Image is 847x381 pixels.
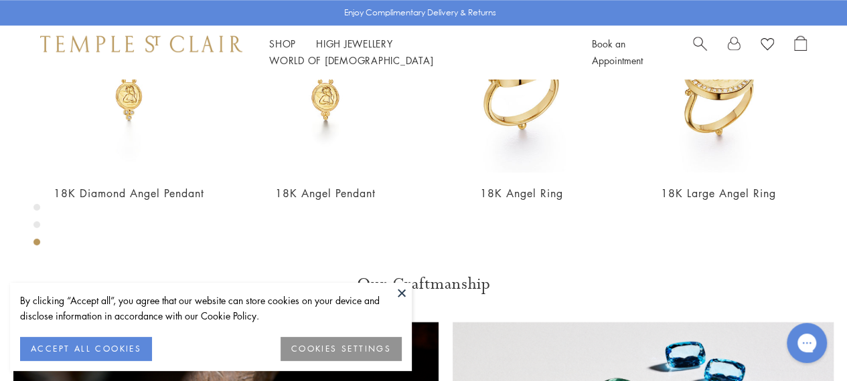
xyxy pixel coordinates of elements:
[40,35,242,51] img: Temple St. Clair
[480,186,563,201] a: 18K Angel Ring
[316,37,393,50] a: High JewelleryHigh Jewellery
[633,3,803,172] img: AR14-PAVE
[344,6,496,19] p: Enjoy Complimentary Delivery & Returns
[44,3,214,172] img: AP10-DIGRN
[693,35,707,69] a: Search
[20,337,152,361] button: ACCEPT ALL COOKIES
[240,3,410,172] img: AP10-BEZGRN
[269,35,562,69] nav: Main navigation
[281,337,402,361] button: COOKIES SETTINGS
[33,201,40,256] div: Product gallery navigation
[794,35,807,69] a: Open Shopping Bag
[592,37,643,67] a: Book an Appointment
[13,273,834,295] h3: Our Craftmanship
[20,293,402,324] div: By clicking “Accept all”, you agree that our website can store cookies on your device and disclos...
[275,186,376,201] a: 18K Angel Pendant
[54,186,204,201] a: 18K Diamond Angel Pendant
[269,53,433,67] a: World of [DEMOGRAPHIC_DATA]World of [DEMOGRAPHIC_DATA]
[269,37,296,50] a: ShopShop
[437,3,607,172] img: AR8-PAVE
[660,186,775,201] a: 18K Large Angel Ring
[761,35,774,55] a: View Wishlist
[780,318,834,368] iframe: Gorgias live chat messenger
